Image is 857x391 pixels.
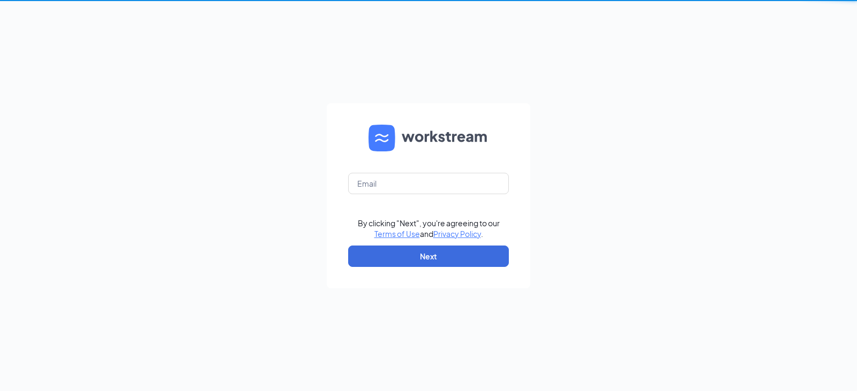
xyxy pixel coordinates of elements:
div: By clicking "Next", you're agreeing to our and . [358,218,500,239]
a: Terms of Use [374,229,420,239]
a: Privacy Policy [433,229,481,239]
input: Email [348,173,509,194]
button: Next [348,246,509,267]
img: WS logo and Workstream text [369,125,488,151]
